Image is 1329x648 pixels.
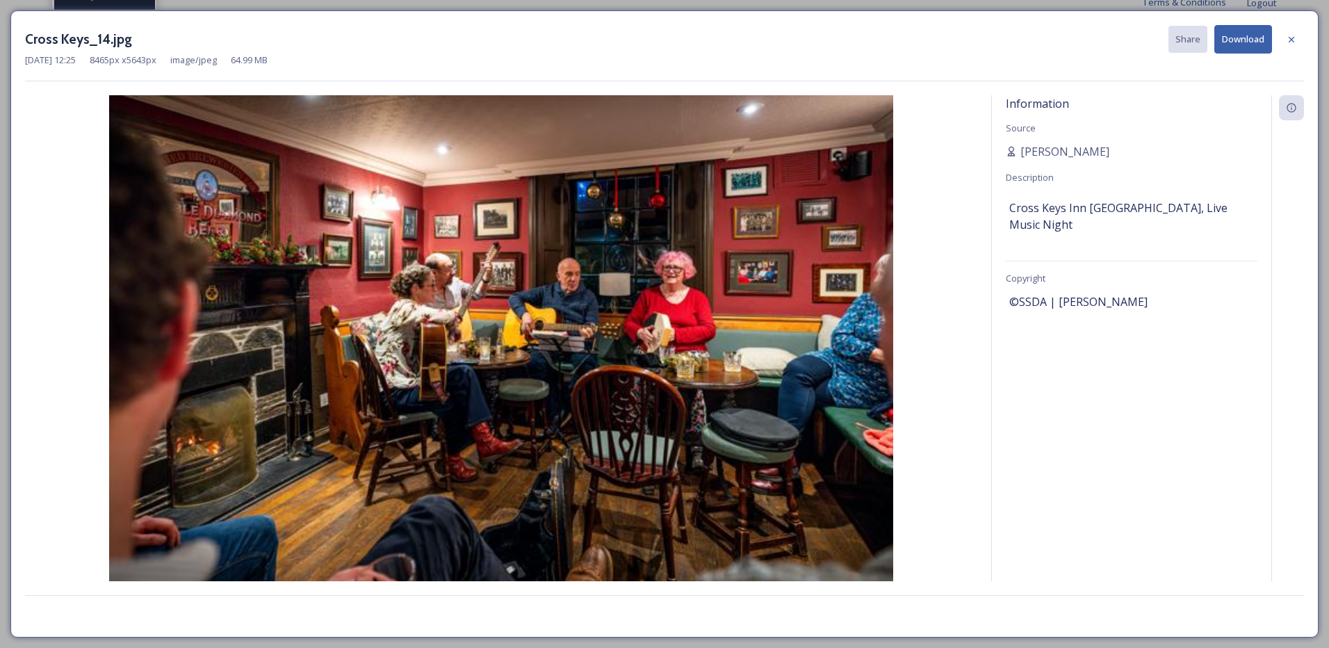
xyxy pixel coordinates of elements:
[1009,200,1254,233] span: Cross Keys Inn [GEOGRAPHIC_DATA], Live Music Night
[1006,171,1054,184] span: Description
[1006,272,1045,284] span: Copyright
[170,54,217,67] span: image/jpeg
[1168,26,1207,53] button: Share
[1009,293,1148,310] span: ©SSDA | [PERSON_NAME]
[25,95,977,618] img: 4ebaf899-009c-4d2d-ae19-901c259a1546.jpg
[25,54,76,67] span: [DATE] 12:25
[1020,143,1109,160] span: [PERSON_NAME]
[1214,25,1272,54] button: Download
[90,54,156,67] span: 8465 px x 5643 px
[1006,122,1036,134] span: Source
[231,54,268,67] span: 64.99 MB
[25,29,132,49] h3: Cross Keys_14.jpg
[1006,96,1069,111] span: Information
